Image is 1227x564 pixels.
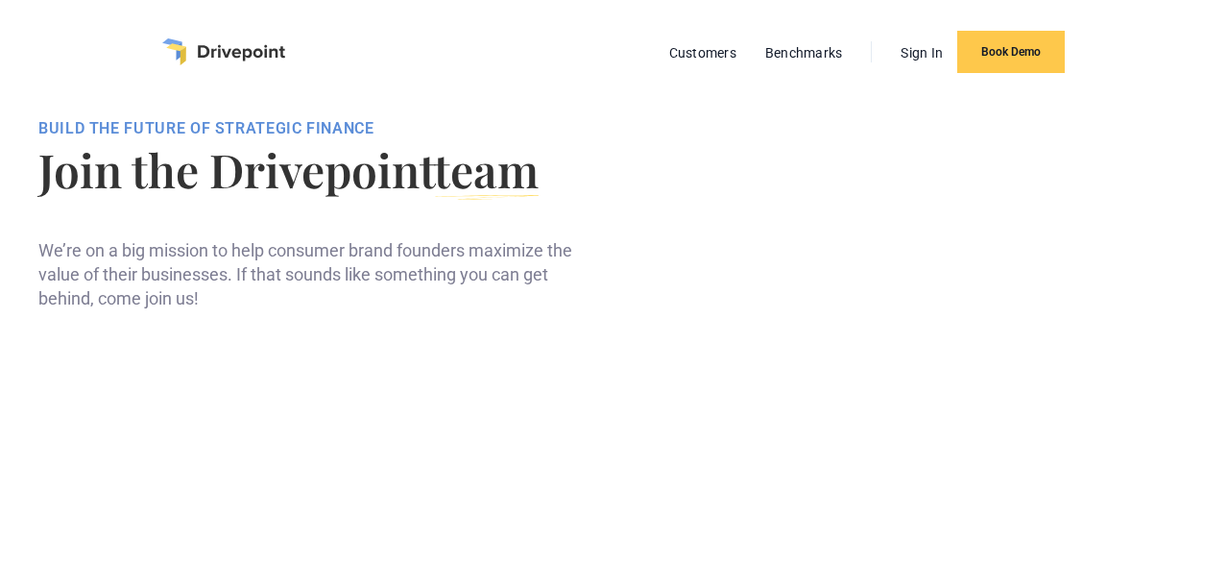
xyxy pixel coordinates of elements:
a: home [162,38,285,65]
h1: Join the Drivepoint [38,146,589,192]
a: Customers [660,40,746,65]
p: We’re on a big mission to help consumer brand founders maximize the value of their businesses. If... [38,238,589,311]
a: Benchmarks [756,40,853,65]
a: Book Demo [957,31,1065,73]
span: team [434,138,539,200]
a: Sign In [891,40,952,65]
div: BUILD THE FUTURE OF STRATEGIC FINANCE [38,119,589,138]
